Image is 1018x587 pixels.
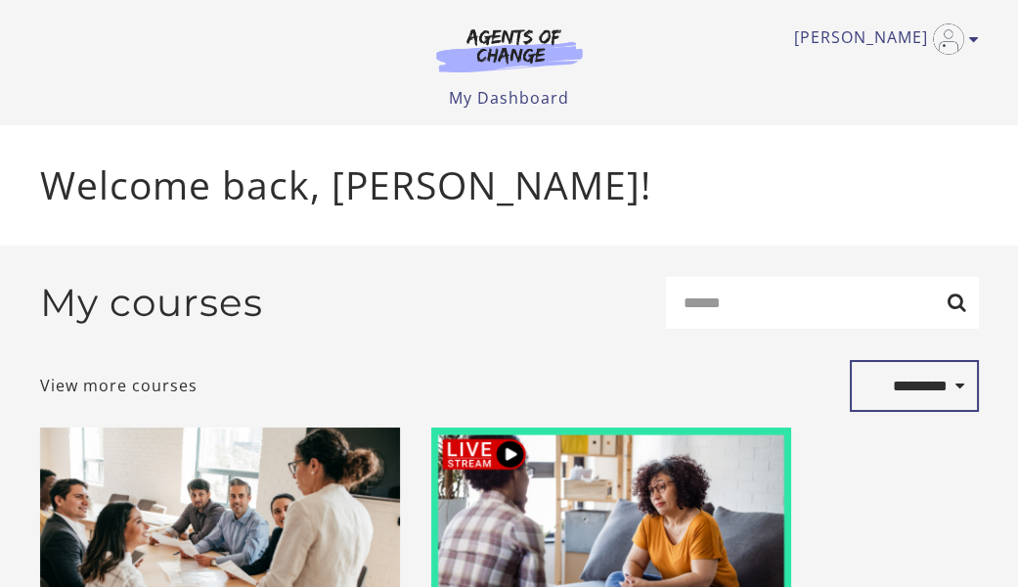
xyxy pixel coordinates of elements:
a: My Dashboard [449,87,569,109]
a: View more courses [40,374,198,397]
p: Welcome back, [PERSON_NAME]! [40,157,979,214]
h2: My courses [40,280,263,326]
img: Agents of Change Logo [416,27,603,72]
a: Toggle menu [794,23,969,55]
